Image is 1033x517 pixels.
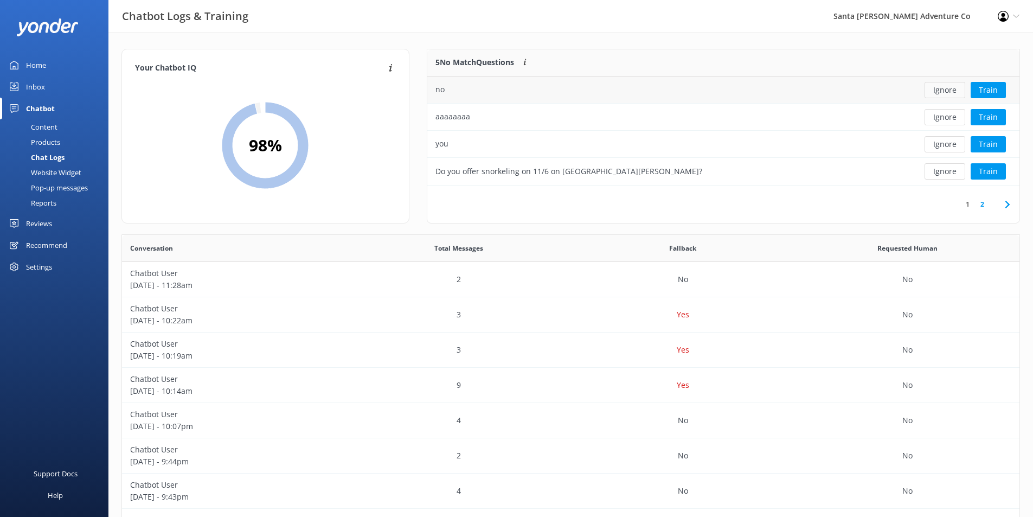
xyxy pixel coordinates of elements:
a: Website Widget [7,165,108,180]
span: Total Messages [434,243,483,253]
p: No [902,379,913,391]
p: No [678,414,688,426]
p: No [902,273,913,285]
a: Pop-up messages [7,180,108,195]
p: No [902,485,913,497]
p: [DATE] - 10:22am [130,315,338,327]
p: No [902,344,913,356]
a: Content [7,119,108,135]
p: Yes [677,309,689,321]
div: row [427,158,1019,185]
div: Reports [7,195,56,210]
p: No [902,450,913,462]
div: row [427,76,1019,104]
p: [DATE] - 10:14am [130,385,338,397]
p: [DATE] - 10:19am [130,350,338,362]
div: Pop-up messages [7,180,88,195]
button: Ignore [925,136,965,152]
p: [DATE] - 10:07pm [130,420,338,432]
p: 3 [457,309,461,321]
div: Content [7,119,57,135]
a: Reports [7,195,108,210]
span: Fallback [669,243,696,253]
p: Chatbot User [130,267,338,279]
button: Ignore [925,82,965,98]
button: Train [971,82,1006,98]
div: row [122,368,1019,403]
p: Chatbot User [130,338,338,350]
div: Chat Logs [7,150,65,165]
div: no [435,84,445,95]
div: row [122,297,1019,333]
div: row [427,131,1019,158]
div: Home [26,54,46,76]
div: Help [48,484,63,506]
div: row [122,333,1019,368]
img: yonder-white-logo.png [16,18,79,36]
button: Train [971,109,1006,125]
p: No [678,485,688,497]
p: [DATE] - 11:28am [130,279,338,291]
div: Do you offer snorkeling on 11/6 on [GEOGRAPHIC_DATA][PERSON_NAME]? [435,165,702,177]
p: No [902,414,913,426]
p: No [678,450,688,462]
h2: 98 % [249,132,282,158]
p: 4 [457,414,461,426]
p: 9 [457,379,461,391]
div: row [122,438,1019,474]
h4: Your Chatbot IQ [135,62,386,74]
a: Chat Logs [7,150,108,165]
p: Chatbot User [130,373,338,385]
div: Products [7,135,60,150]
div: row [427,104,1019,131]
span: Conversation [130,243,173,253]
h3: Chatbot Logs & Training [122,8,248,25]
p: 4 [457,485,461,497]
div: Settings [26,256,52,278]
div: Reviews [26,213,52,234]
p: Chatbot User [130,479,338,491]
p: No [902,309,913,321]
p: 2 [457,273,461,285]
div: row [122,474,1019,509]
span: Requested Human [877,243,938,253]
p: Chatbot User [130,303,338,315]
div: Recommend [26,234,67,256]
div: aaaaaaaa [435,111,470,123]
a: 1 [960,199,975,209]
p: [DATE] - 9:44pm [130,456,338,468]
div: grid [427,76,1019,185]
p: Chatbot User [130,444,338,456]
a: Products [7,135,108,150]
p: 5 No Match Questions [435,56,514,68]
div: Website Widget [7,165,81,180]
p: 3 [457,344,461,356]
button: Ignore [925,109,965,125]
div: Support Docs [34,463,78,484]
div: Chatbot [26,98,55,119]
p: Yes [677,344,689,356]
div: Inbox [26,76,45,98]
p: [DATE] - 9:43pm [130,491,338,503]
p: Chatbot User [130,409,338,420]
p: 2 [457,450,461,462]
div: row [122,262,1019,297]
div: row [122,403,1019,438]
button: Train [971,136,1006,152]
div: you [435,138,448,150]
a: 2 [975,199,990,209]
p: No [678,273,688,285]
button: Ignore [925,163,965,180]
button: Train [971,163,1006,180]
p: Yes [677,379,689,391]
